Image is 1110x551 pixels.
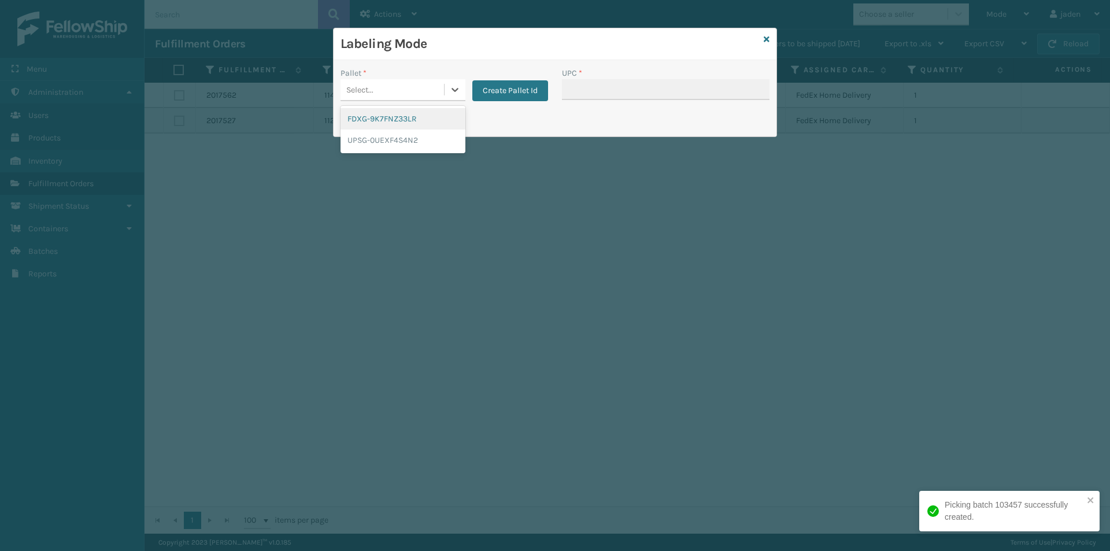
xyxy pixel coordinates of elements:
[472,80,548,101] button: Create Pallet Id
[341,130,465,151] div: UPSG-0UEXF4S4N2
[346,84,373,96] div: Select...
[341,35,759,53] h3: Labeling Mode
[341,67,367,79] label: Pallet
[562,67,582,79] label: UPC
[1087,495,1095,506] button: close
[945,499,1083,523] div: Picking batch 103457 successfully created.
[341,108,465,130] div: FDXG-9K7FNZ33LR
